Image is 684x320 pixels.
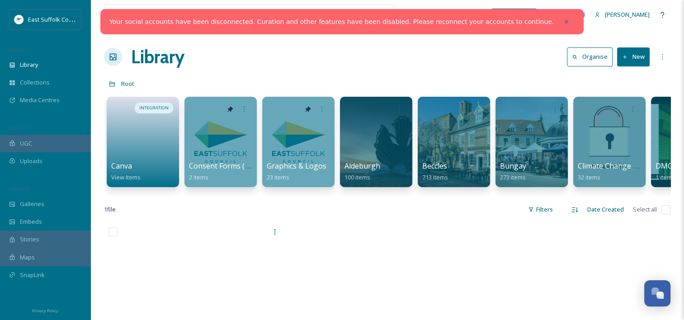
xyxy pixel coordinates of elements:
span: Uploads [20,157,42,165]
a: What's New [491,9,537,21]
a: Graphics & Logos23 items [267,162,326,181]
span: Select all [633,205,657,214]
div: Filters [524,201,557,218]
span: Graphics & Logos [267,161,326,171]
button: New [617,47,650,66]
a: Aldeburgh100 items [344,162,380,181]
span: [PERSON_NAME] [605,10,650,19]
span: Library [20,61,38,69]
a: Your social accounts have been disconnected. Curation and other features have been disabled. Plea... [109,17,554,27]
span: UGC [20,139,32,148]
a: Bungay273 items [500,162,526,181]
span: Aldeburgh [344,161,380,171]
div: Date Created [583,201,628,218]
button: Open Chat [644,280,670,306]
span: 273 items [500,173,526,181]
button: Organise [567,47,613,66]
span: INTEGRATION [139,105,169,111]
input: Search your library [125,5,321,25]
span: Media Centres [20,96,60,104]
span: 713 items [422,173,448,181]
span: Root [121,80,134,88]
span: Privacy Policy [32,308,58,314]
span: 23 items [267,173,289,181]
a: [PERSON_NAME] [590,6,654,24]
span: Bungay [500,161,526,171]
span: East Suffolk Council [28,15,81,24]
a: Library [131,43,184,71]
span: SnapLink [20,271,45,279]
a: Beccles713 items [422,162,448,181]
span: 1 item [656,173,672,181]
span: COLLECT [9,125,28,132]
a: Consent Forms (Template)2 items [189,162,279,181]
span: 2 items [189,173,208,181]
a: INTEGRATIONCanvaView Items [104,92,182,187]
span: Embeds [20,217,42,226]
span: View Items [111,173,141,181]
a: Root [121,78,134,89]
img: ESC%20Logo.png [14,15,24,24]
span: Maps [20,253,35,262]
span: MEDIA [9,47,25,53]
span: Consent Forms (Template) [189,161,279,171]
span: 100 items [344,173,370,181]
a: Privacy Policy [32,305,58,315]
span: Beccles [422,161,447,171]
span: WIDGETS [9,186,30,193]
span: Stories [20,235,39,244]
span: 1 file [104,205,116,214]
span: Galleries [20,200,44,208]
span: Collections [20,78,50,87]
span: 32 items [578,173,600,181]
a: View all files [337,6,390,24]
span: Canva [111,161,132,171]
a: Organise [567,47,617,66]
